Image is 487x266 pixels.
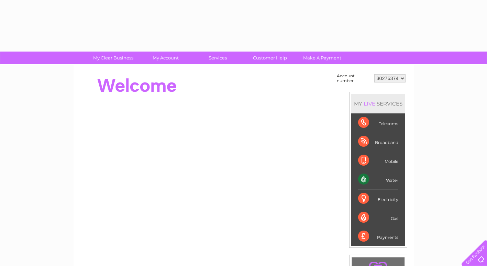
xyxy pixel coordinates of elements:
[351,94,405,113] div: MY SERVICES
[358,208,398,227] div: Gas
[358,227,398,246] div: Payments
[137,52,194,64] a: My Account
[335,72,373,85] td: Account number
[189,52,246,64] a: Services
[358,113,398,132] div: Telecoms
[358,132,398,151] div: Broadband
[362,100,377,107] div: LIVE
[358,151,398,170] div: Mobile
[85,52,142,64] a: My Clear Business
[358,189,398,208] div: Electricity
[242,52,298,64] a: Customer Help
[358,170,398,189] div: Water
[294,52,351,64] a: Make A Payment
